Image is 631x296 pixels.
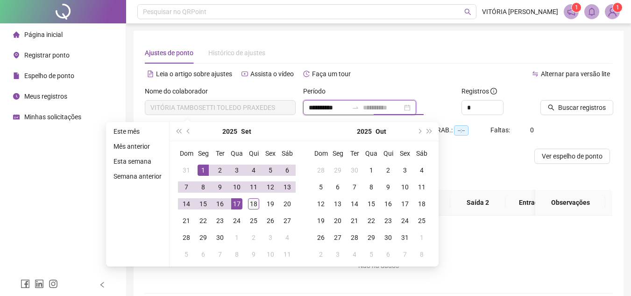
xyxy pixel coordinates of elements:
td: 2025-10-03 [397,162,413,179]
span: bell [588,7,596,16]
td: 2025-10-26 [312,229,329,246]
td: 2025-09-06 [279,162,296,179]
td: 2025-09-03 [228,162,245,179]
li: Este mês [110,126,165,137]
div: 7 [181,181,192,193]
div: 12 [315,198,326,209]
span: clock-circle [13,93,20,100]
div: 5 [181,249,192,260]
div: 23 [214,215,226,226]
div: 7 [349,181,360,193]
div: 30 [383,232,394,243]
span: to [352,104,359,111]
td: 2025-09-08 [195,179,212,195]
td: 2025-09-07 [178,179,195,195]
td: 2025-11-03 [329,246,346,263]
div: 28 [181,232,192,243]
div: 25 [416,215,427,226]
span: facebook [21,279,30,289]
span: search [548,104,554,111]
div: 1 [198,165,209,176]
span: linkedin [35,279,44,289]
div: 29 [198,232,209,243]
div: 22 [198,215,209,226]
span: Minhas solicitações [24,113,81,121]
div: 19 [265,198,276,209]
td: 2025-09-23 [212,212,228,229]
span: file-text [147,71,154,77]
td: 2025-10-04 [413,162,430,179]
td: 2025-09-29 [329,162,346,179]
div: 5 [315,181,326,193]
td: 2025-10-24 [397,212,413,229]
div: 30 [349,165,360,176]
td: 2025-09-25 [245,212,262,229]
span: Observações [543,197,598,208]
button: Ver espelho de ponto [534,149,610,164]
th: Dom [178,145,195,162]
td: 2025-09-30 [346,162,363,179]
td: 2025-10-27 [329,229,346,246]
td: 2025-11-05 [363,246,380,263]
td: 2025-09-19 [262,195,279,212]
div: 3 [332,249,343,260]
div: 8 [231,249,242,260]
div: 1 [416,232,427,243]
li: Mês anterior [110,141,165,152]
div: 10 [231,181,242,193]
div: 16 [383,198,394,209]
span: swap-right [352,104,359,111]
td: 2025-10-16 [380,195,397,212]
th: Qui [380,145,397,162]
td: 2025-11-08 [413,246,430,263]
span: Leia o artigo sobre ajustes [156,70,232,78]
div: 4 [282,232,293,243]
td: 2025-09-24 [228,212,245,229]
td: 2025-09-15 [195,195,212,212]
div: 25 [248,215,259,226]
span: Buscar registros [558,102,606,113]
td: 2025-10-21 [346,212,363,229]
td: 2025-10-13 [329,195,346,212]
div: 15 [198,198,209,209]
div: 27 [332,232,343,243]
div: 11 [282,249,293,260]
td: 2025-10-11 [413,179,430,195]
div: 15 [366,198,377,209]
div: 17 [231,198,242,209]
li: Semana anterior [110,171,165,182]
td: 2025-10-18 [413,195,430,212]
span: youtube [241,71,248,77]
td: 2025-09-21 [178,212,195,229]
td: 2025-09-26 [262,212,279,229]
button: month panel [241,122,251,141]
div: 7 [214,249,226,260]
td: 2025-09-29 [195,229,212,246]
button: prev-year [184,122,194,141]
span: Faça um tour [312,70,351,78]
div: 8 [198,181,209,193]
span: file [13,72,20,79]
span: Ajustes de ponto [145,49,193,57]
td: 2025-10-31 [397,229,413,246]
td: 2025-11-01 [413,229,430,246]
div: 5 [366,249,377,260]
td: 2025-09-12 [262,179,279,195]
span: Assista o vídeo [250,70,294,78]
div: 19 [315,215,326,226]
div: 11 [416,181,427,193]
td: 2025-11-02 [312,246,329,263]
td: 2025-10-08 [228,246,245,263]
span: Faltas: [490,126,511,134]
div: 20 [332,215,343,226]
div: 26 [265,215,276,226]
div: 14 [181,198,192,209]
span: environment [13,52,20,58]
div: 18 [248,198,259,209]
div: 28 [315,165,326,176]
span: 1 [575,4,578,11]
td: 2025-10-03 [262,229,279,246]
td: 2025-10-07 [212,246,228,263]
td: 2025-09-14 [178,195,195,212]
td: 2025-09-20 [279,195,296,212]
